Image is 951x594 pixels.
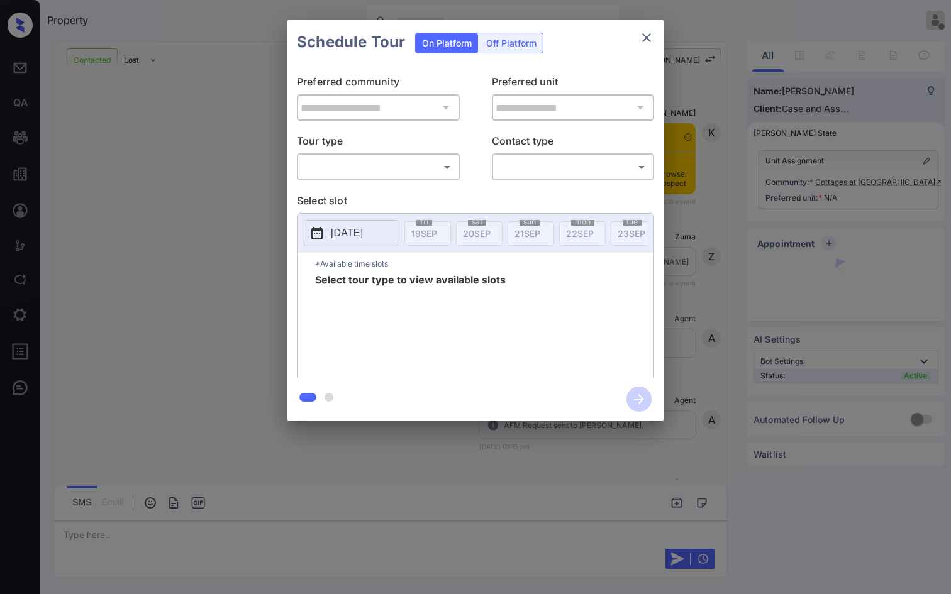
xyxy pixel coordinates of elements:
h2: Schedule Tour [287,20,415,64]
p: Preferred community [297,74,460,94]
p: Contact type [492,133,655,153]
div: On Platform [416,33,478,53]
p: Preferred unit [492,74,655,94]
button: [DATE] [304,220,398,246]
p: *Available time slots [315,253,653,275]
button: close [634,25,659,50]
span: Select tour type to view available slots [315,275,506,375]
p: Tour type [297,133,460,153]
p: Select slot [297,193,654,213]
p: [DATE] [331,226,363,241]
div: Off Platform [480,33,543,53]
